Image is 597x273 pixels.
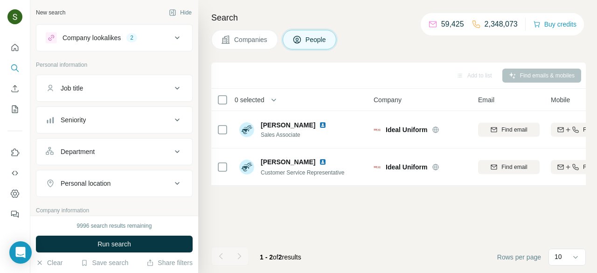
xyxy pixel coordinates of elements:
div: 2 [126,34,137,42]
button: Share filters [146,258,193,267]
span: Ideal Uniform [386,162,427,172]
span: Find email [501,126,527,134]
span: [PERSON_NAME] [261,157,315,167]
span: of [273,253,278,261]
span: Mobile [551,95,570,105]
span: Find email [501,163,527,171]
span: Sales Associate [261,131,330,139]
span: [PERSON_NAME] [261,120,315,130]
button: Save search [81,258,128,267]
button: Department [36,140,192,163]
button: Enrich CSV [7,80,22,97]
p: Company information [36,206,193,215]
button: Seniority [36,109,192,131]
img: LinkedIn logo [319,158,326,166]
button: Job title [36,77,192,99]
button: Use Surfe on LinkedIn [7,144,22,161]
span: Company [374,95,402,105]
div: New search [36,8,65,17]
button: Personal location [36,172,192,195]
button: Clear [36,258,62,267]
button: Buy credits [533,18,576,31]
span: results [260,253,301,261]
button: Dashboard [7,185,22,202]
div: Open Intercom Messenger [9,241,32,264]
p: Personal information [36,61,193,69]
p: 59,425 [441,19,464,30]
button: Hide [162,6,198,20]
button: Company lookalikes2 [36,27,192,49]
button: Run search [36,236,193,252]
div: Seniority [61,115,86,125]
div: Department [61,147,95,156]
img: LinkedIn logo [319,121,326,129]
span: 0 selected [235,95,264,105]
div: Company lookalikes [62,33,121,42]
p: 2,348,073 [485,19,518,30]
div: 9996 search results remaining [77,222,152,230]
button: Feedback [7,206,22,223]
img: Avatar [7,9,22,24]
span: Ideal Uniform [386,125,427,134]
span: Email [478,95,494,105]
button: Find email [478,160,540,174]
span: 2 [278,253,282,261]
img: Avatar [239,122,254,137]
span: People [305,35,327,44]
div: Personal location [61,179,111,188]
span: Rows per page [497,252,541,262]
span: 1 - 2 [260,253,273,261]
p: 10 [555,252,562,261]
img: Logo of Ideal Uniform [374,163,381,171]
button: Find email [478,123,540,137]
span: Companies [234,35,268,44]
button: Search [7,60,22,77]
div: Job title [61,84,83,93]
button: My lists [7,101,22,118]
button: Use Surfe API [7,165,22,182]
img: Avatar [239,160,254,175]
button: Quick start [7,39,22,56]
img: Logo of Ideal Uniform [374,126,381,133]
span: Run search [97,239,131,249]
h4: Search [211,11,586,24]
span: Customer Service Representative [261,169,344,176]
